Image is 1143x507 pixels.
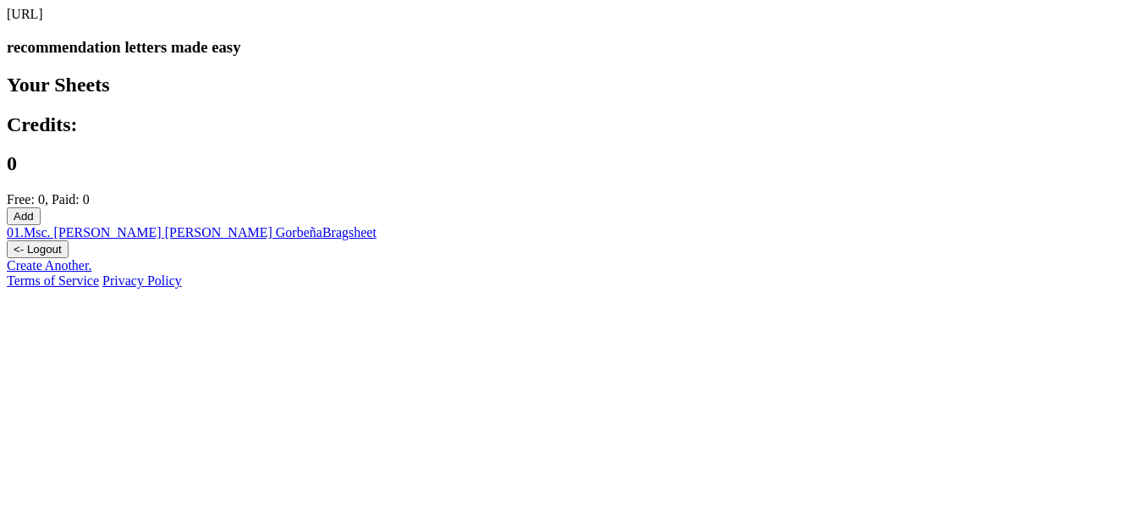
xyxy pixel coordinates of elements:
button: Add [7,207,41,225]
a: Privacy Policy [102,273,182,288]
span: [URL] [7,7,43,21]
a: Create Another. [7,258,91,273]
a: Terms of Service [7,273,99,288]
h3: recommendation letters made easy [7,38,1136,57]
span: Your Sheets [7,74,110,96]
h2: Credits: [7,113,1136,136]
button: <- Logout [7,240,69,258]
a: 01.Msc. [PERSON_NAME] [PERSON_NAME] GorbeñaBragsheet [7,225,376,240]
span: Free: 0, Paid: 0 [7,192,90,207]
h2: 0 [7,152,1136,175]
